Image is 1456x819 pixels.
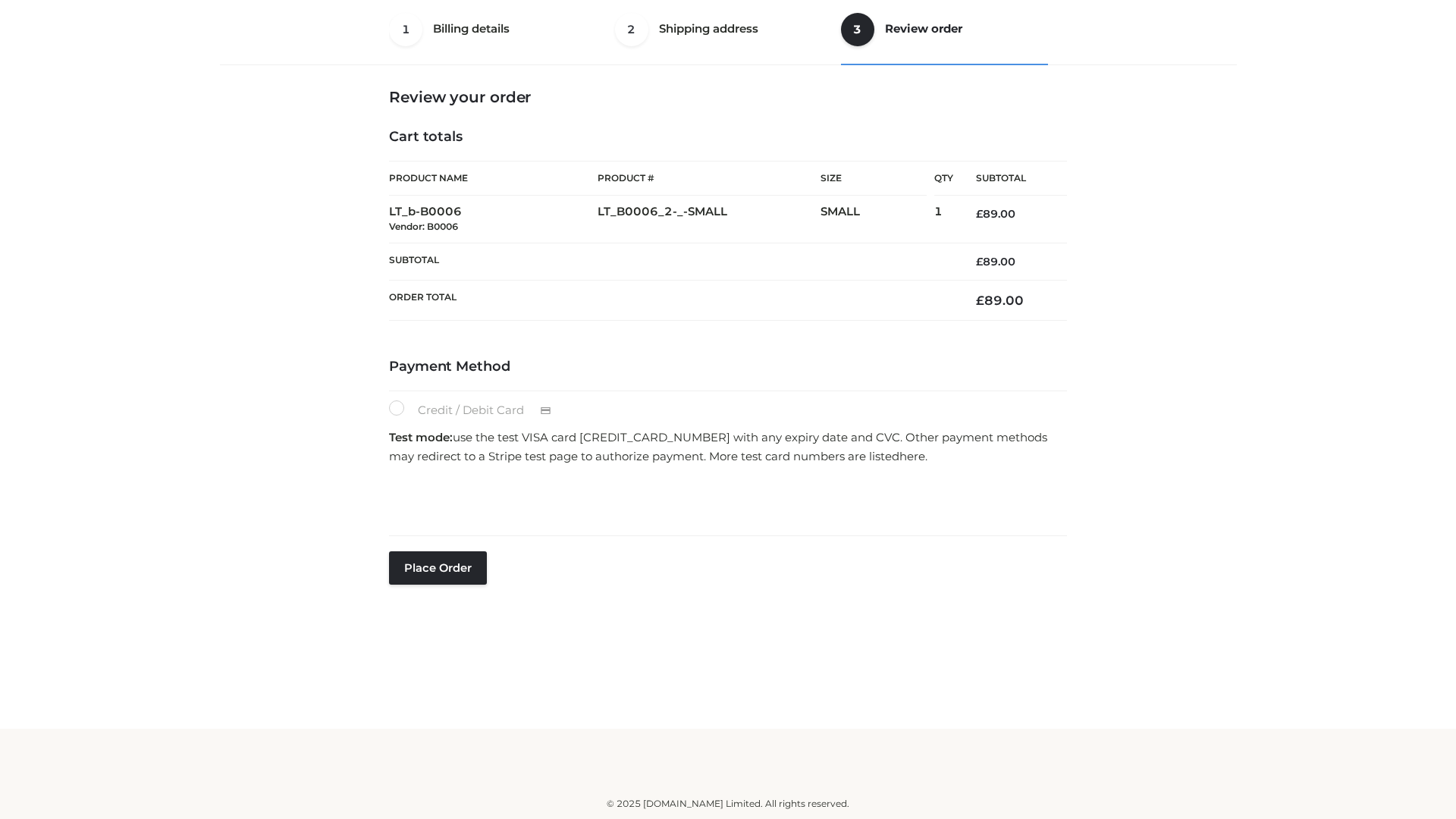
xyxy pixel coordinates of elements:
a: here [899,449,925,463]
th: Subtotal [389,243,953,280]
th: Order Total [389,281,953,321]
bdi: 89.00 [976,255,1015,268]
th: Qty [934,161,953,196]
div: © 2025 [DOMAIN_NAME] Limited. All rights reserved. [225,796,1231,811]
td: 1 [934,196,953,243]
button: Place order [389,551,487,585]
th: Product # [598,161,821,196]
th: Size [821,162,927,196]
iframe: Secure payment input frame [386,471,1064,526]
td: LT_B0006_2-_-SMALL [598,196,821,243]
small: Vendor: B0006 [389,221,458,232]
span: £ [976,293,984,308]
td: LT_b-B0006 [389,196,598,243]
p: use the test VISA card [CREDIT_CARD_NUMBER] with any expiry date and CVC. Other payment methods m... [389,428,1067,466]
span: £ [976,207,983,221]
h4: Cart totals [389,129,1067,146]
h4: Payment Method [389,359,1067,375]
td: SMALL [821,196,934,243]
span: £ [976,255,983,268]
h3: Review your order [389,88,1067,106]
th: Subtotal [953,162,1067,196]
th: Product Name [389,161,598,196]
label: Credit / Debit Card [389,400,567,420]
strong: Test mode: [389,430,453,444]
bdi: 89.00 [976,207,1015,221]
img: Credit / Debit Card [532,402,560,420]
bdi: 89.00 [976,293,1024,308]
